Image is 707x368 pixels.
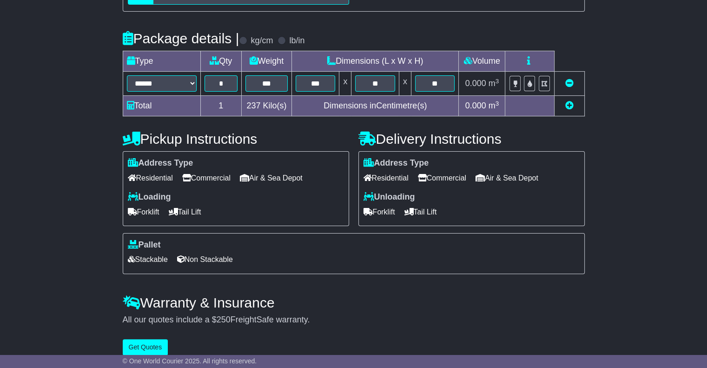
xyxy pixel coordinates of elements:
span: Tail Lift [404,205,437,219]
span: Tail Lift [169,205,201,219]
td: Weight [241,51,291,72]
span: Commercial [418,171,466,185]
span: 250 [217,315,231,324]
td: Type [123,51,200,72]
span: 237 [246,101,260,110]
span: 0.000 [465,79,486,88]
h4: Warranty & Insurance [123,295,585,310]
label: Unloading [363,192,415,202]
td: Qty [200,51,241,72]
span: © One World Courier 2025. All rights reserved. [123,357,257,365]
span: m [489,101,499,110]
span: Forklift [363,205,395,219]
h4: Delivery Instructions [358,131,585,147]
td: Volume [459,51,505,72]
label: kg/cm [251,36,273,46]
span: Air & Sea Depot [476,171,538,185]
sup: 3 [496,78,499,85]
a: Add new item [565,101,574,110]
td: Dimensions in Centimetre(s) [291,96,458,116]
label: lb/in [289,36,304,46]
span: Forklift [128,205,159,219]
span: Residential [128,171,173,185]
div: All our quotes include a $ FreightSafe warranty. [123,315,585,325]
td: Dimensions (L x W x H) [291,51,458,72]
h4: Pickup Instructions [123,131,349,147]
label: Loading [128,192,171,202]
span: Non Stackable [177,252,233,267]
h4: Package details | [123,31,239,46]
td: Kilo(s) [241,96,291,116]
span: Air & Sea Depot [240,171,303,185]
span: m [489,79,499,88]
td: x [339,72,351,96]
td: 1 [200,96,241,116]
span: Residential [363,171,409,185]
button: Get Quotes [123,339,168,355]
span: Commercial [182,171,231,185]
td: x [399,72,411,96]
td: Total [123,96,200,116]
label: Address Type [363,158,429,168]
label: Pallet [128,240,161,250]
span: Stackable [128,252,168,267]
span: 0.000 [465,101,486,110]
label: Address Type [128,158,193,168]
a: Remove this item [565,79,574,88]
sup: 3 [496,100,499,107]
